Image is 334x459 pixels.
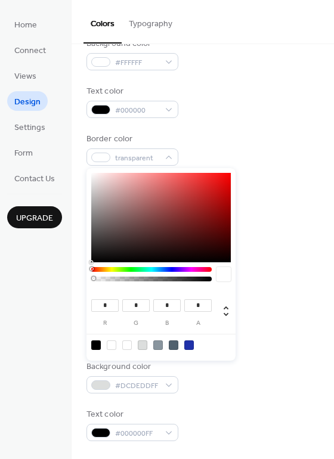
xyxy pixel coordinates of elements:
[115,57,159,69] span: #FFFFFF
[91,320,119,327] label: r
[7,117,52,137] a: Settings
[91,340,101,350] div: rgb(0, 0, 0)
[115,104,159,117] span: #000000
[14,45,46,57] span: Connect
[86,361,176,373] div: Background color
[115,152,159,165] span: transparent
[107,340,116,350] div: rgba(0, 0, 0, 0)
[138,340,147,350] div: rgb(220, 222, 221)
[7,66,44,85] a: Views
[7,91,48,111] a: Design
[14,19,37,32] span: Home
[115,380,159,392] span: #DCDEDDFF
[184,320,212,327] label: a
[153,340,163,350] div: rgb(137, 149, 158)
[14,173,55,185] span: Contact Us
[86,133,176,145] div: Border color
[7,168,62,188] a: Contact Us
[122,320,150,327] label: g
[86,408,176,421] div: Text color
[14,122,45,134] span: Settings
[7,40,53,60] a: Connect
[14,96,41,108] span: Design
[7,14,44,34] a: Home
[169,340,178,350] div: rgb(81, 97, 110)
[14,147,33,160] span: Form
[86,85,176,98] div: Text color
[153,320,181,327] label: b
[14,70,36,83] span: Views
[184,340,194,350] div: rgb(32, 49, 169)
[16,212,53,225] span: Upgrade
[86,38,176,50] div: Background color
[7,206,62,228] button: Upgrade
[122,340,132,350] div: rgb(255, 255, 255)
[115,427,159,440] span: #000000FF
[7,142,40,162] a: Form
